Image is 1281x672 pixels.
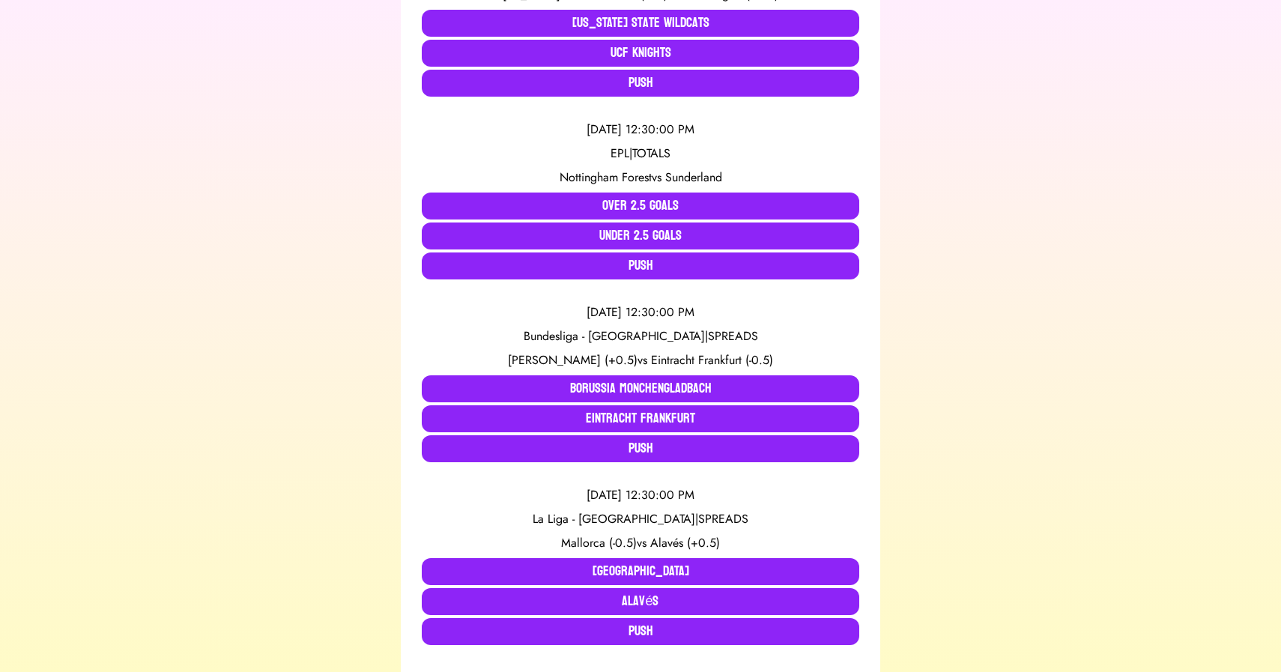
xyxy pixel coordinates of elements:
[422,121,859,139] div: [DATE] 12:30:00 PM
[422,405,859,432] button: Eintracht Frankfurt
[422,327,859,345] div: Bundesliga - [GEOGRAPHIC_DATA] | SPREADS
[508,351,638,369] span: [PERSON_NAME] (+0.5)
[422,558,859,585] button: [GEOGRAPHIC_DATA]
[422,193,859,220] button: Over 2.5 Goals
[422,618,859,645] button: Push
[422,588,859,615] button: Alavés
[422,223,859,249] button: Under 2.5 Goals
[422,435,859,462] button: Push
[422,10,859,37] button: [US_STATE] State Wildcats
[665,169,722,186] span: Sunderland
[422,486,859,504] div: [DATE] 12:30:00 PM
[560,169,652,186] span: Nottingham Forest
[650,534,720,551] span: Alavés (+0.5)
[422,252,859,279] button: Push
[422,70,859,97] button: Push
[422,534,859,552] div: vs
[422,510,859,528] div: La Liga - [GEOGRAPHIC_DATA] | SPREADS
[422,351,859,369] div: vs
[422,145,859,163] div: EPL | TOTALS
[651,351,773,369] span: Eintracht Frankfurt (-0.5)
[422,303,859,321] div: [DATE] 12:30:00 PM
[422,169,859,187] div: vs
[561,534,637,551] span: Mallorca (-0.5)
[422,40,859,67] button: UCF Knights
[422,375,859,402] button: Borussia Monchengladbach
